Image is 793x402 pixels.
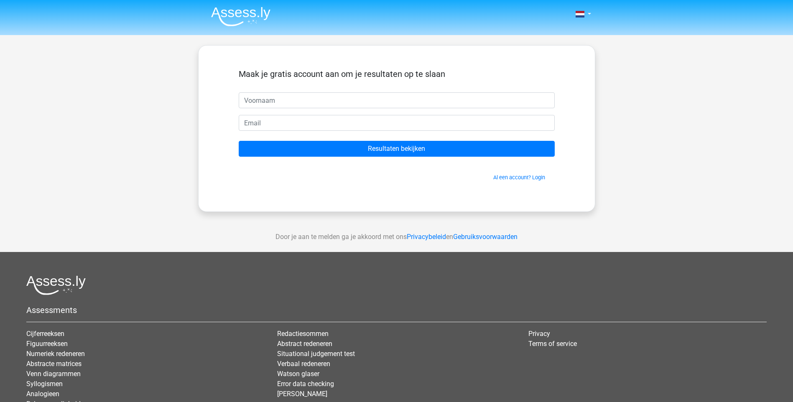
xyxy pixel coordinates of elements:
[26,275,86,295] img: Assessly logo
[239,141,555,157] input: Resultaten bekijken
[453,233,518,241] a: Gebruiksvoorwaarden
[26,360,82,368] a: Abstracte matrices
[26,390,59,398] a: Analogieen
[26,380,63,388] a: Syllogismen
[211,7,270,26] img: Assessly
[493,174,545,181] a: Al een account? Login
[26,370,81,378] a: Venn diagrammen
[239,69,555,79] h5: Maak je gratis account aan om je resultaten op te slaan
[277,330,329,338] a: Redactiesommen
[239,92,555,108] input: Voornaam
[528,340,577,348] a: Terms of service
[407,233,446,241] a: Privacybeleid
[26,305,767,315] h5: Assessments
[277,340,332,348] a: Abstract redeneren
[26,350,85,358] a: Numeriek redeneren
[277,360,330,368] a: Verbaal redeneren
[277,350,355,358] a: Situational judgement test
[277,370,319,378] a: Watson glaser
[26,340,68,348] a: Figuurreeksen
[277,380,334,388] a: Error data checking
[239,115,555,131] input: Email
[277,390,327,398] a: [PERSON_NAME]
[528,330,550,338] a: Privacy
[26,330,64,338] a: Cijferreeksen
